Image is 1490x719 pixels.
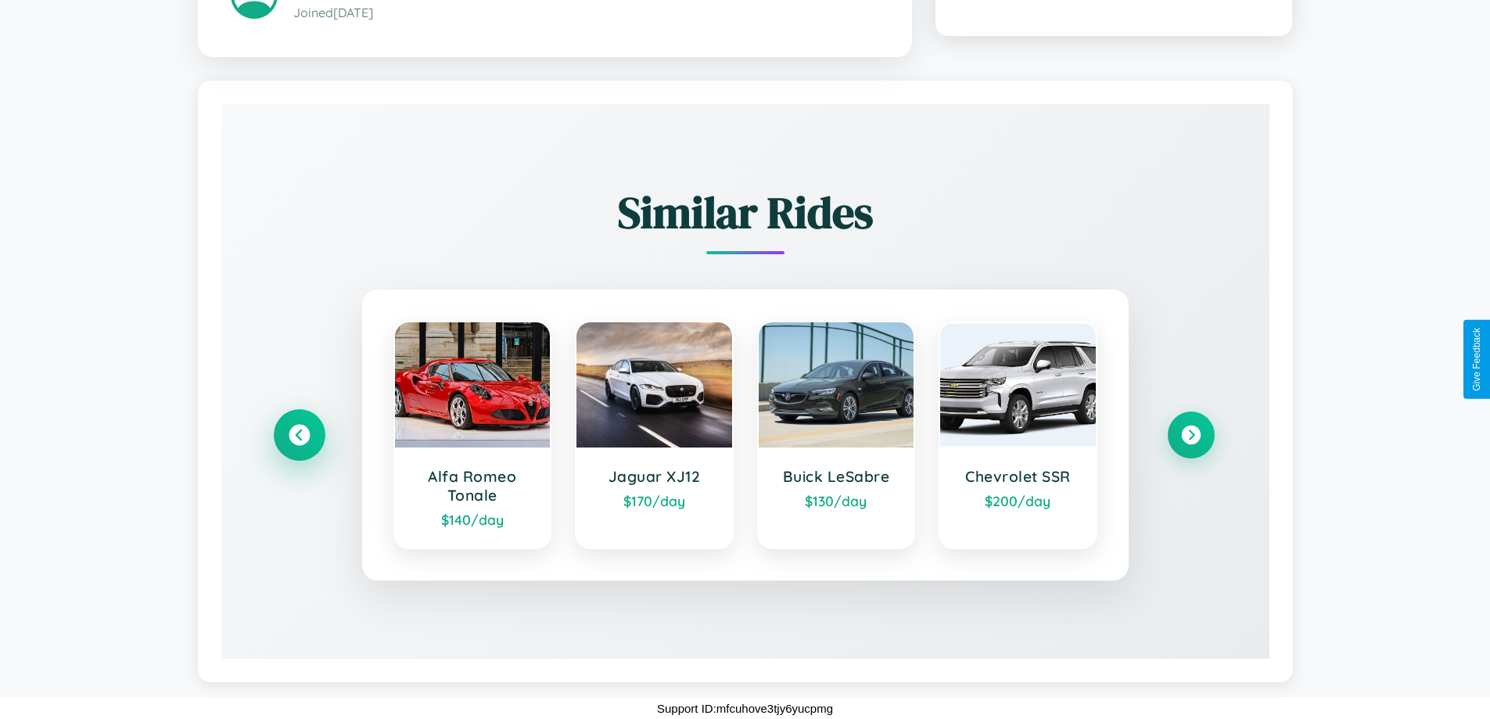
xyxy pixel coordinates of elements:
h3: Chevrolet SSR [956,467,1080,486]
a: Buick LeSabre$130/day [757,321,916,549]
p: Support ID: mfcuhove3tjy6yucpmg [657,698,833,719]
h3: Alfa Romeo Tonale [411,467,535,505]
div: $ 170 /day [592,492,716,509]
div: $ 140 /day [411,511,535,528]
p: Joined [DATE] [293,2,879,24]
a: Jaguar XJ12$170/day [575,321,734,549]
div: $ 200 /day [956,492,1080,509]
h3: Buick LeSabre [774,467,899,486]
h3: Jaguar XJ12 [592,467,716,486]
a: Chevrolet SSR$200/day [939,321,1097,549]
h2: Similar Rides [276,182,1215,243]
div: Give Feedback [1471,328,1482,391]
a: Alfa Romeo Tonale$140/day [393,321,552,549]
div: $ 130 /day [774,492,899,509]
